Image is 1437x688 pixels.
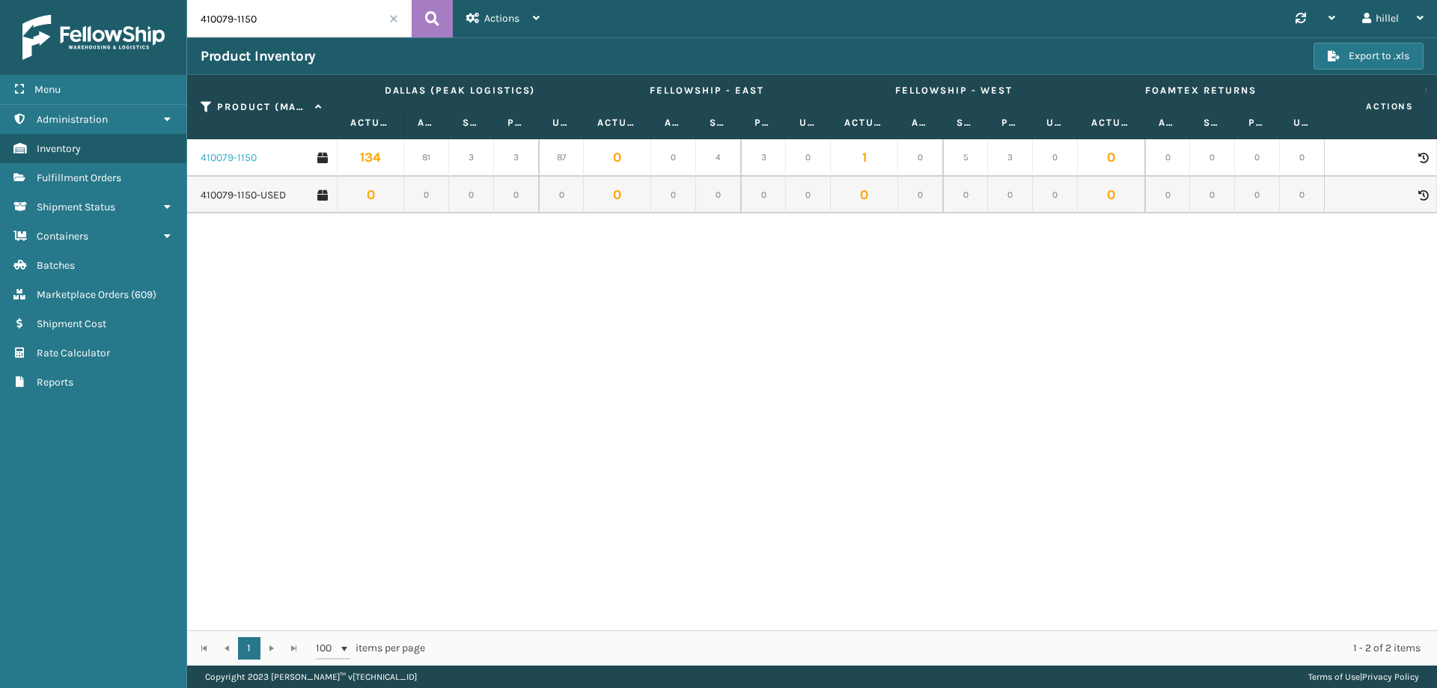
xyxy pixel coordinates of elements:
[1235,139,1280,177] td: 0
[418,116,435,130] label: Available
[201,47,316,65] h3: Product Inventory
[37,347,110,359] span: Rate Calculator
[1319,94,1423,119] span: Actions
[799,116,817,130] label: Unallocated
[37,171,121,184] span: Fulfillment Orders
[651,139,696,177] td: 0
[584,139,651,177] td: 0
[1280,139,1325,177] td: 0
[898,177,943,214] td: 0
[1235,177,1280,214] td: 0
[337,177,404,214] td: 0
[37,230,88,243] span: Containers
[404,177,449,214] td: 0
[1314,43,1424,70] button: Export to .xls
[37,376,73,389] span: Reports
[1308,672,1360,682] a: Terms of Use
[1362,672,1419,682] a: Privacy Policy
[449,177,494,214] td: 0
[957,116,974,130] label: Safety
[37,317,106,330] span: Shipment Cost
[1280,177,1325,214] td: 0
[201,188,286,203] a: 410079-1150-USED
[943,177,988,214] td: 0
[449,139,494,177] td: 3
[404,139,449,177] td: 81
[131,288,156,301] span: ( 609 )
[786,139,831,177] td: 0
[1033,177,1078,214] td: 0
[597,84,817,97] label: Fellowship - East
[37,288,129,301] span: Marketplace Orders
[316,637,425,660] span: items per page
[37,142,81,155] span: Inventory
[1033,139,1078,177] td: 0
[741,177,786,214] td: 0
[539,177,584,214] td: 0
[205,666,417,688] p: Copyright 2023 [PERSON_NAME]™ v [TECHNICAL_ID]
[539,139,584,177] td: 87
[34,83,61,96] span: Menu
[446,641,1421,656] div: 1 - 2 of 2 items
[786,177,831,214] td: 0
[696,139,741,177] td: 4
[37,259,75,272] span: Batches
[350,116,390,130] label: Actual Quantity
[1145,139,1190,177] td: 0
[831,177,898,214] td: 0
[710,116,727,130] label: Safety
[696,177,741,214] td: 0
[1418,190,1427,201] i: Product Activity
[943,139,988,177] td: 5
[741,139,786,177] td: 3
[350,84,570,97] label: Dallas (Peak Logistics)
[597,116,637,130] label: Actual Quantity
[1078,139,1145,177] td: 0
[844,116,884,130] label: Actual Quantity
[494,139,539,177] td: 3
[988,177,1033,214] td: 0
[316,641,338,656] span: 100
[912,116,929,130] label: Available
[37,201,115,213] span: Shipment Status
[1091,116,1131,130] label: Actual Quantity
[1190,139,1235,177] td: 0
[898,139,943,177] td: 0
[584,177,651,214] td: 0
[1001,116,1019,130] label: Pending
[844,84,1064,97] label: Fellowship - West
[201,150,257,165] a: 410079-1150
[484,12,519,25] span: Actions
[831,139,898,177] td: 1
[217,100,308,114] label: Product (MAIN SKU)
[238,637,260,660] a: 1
[665,116,682,130] label: Available
[1248,116,1266,130] label: Pending
[1203,116,1221,130] label: Safety
[1159,116,1176,130] label: Available
[337,139,404,177] td: 134
[1091,84,1311,97] label: Foamtex Returns
[988,139,1033,177] td: 3
[552,116,570,130] label: Unallocated
[1078,177,1145,214] td: 0
[1145,177,1190,214] td: 0
[1418,153,1427,163] i: Product Activity
[1293,116,1311,130] label: Unallocated
[1190,177,1235,214] td: 0
[754,116,772,130] label: Pending
[507,116,525,130] label: Pending
[1308,666,1419,688] div: |
[1046,116,1064,130] label: Unallocated
[37,113,108,126] span: Administration
[494,177,539,214] td: 0
[463,116,480,130] label: Safety
[22,15,165,60] img: logo
[651,177,696,214] td: 0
